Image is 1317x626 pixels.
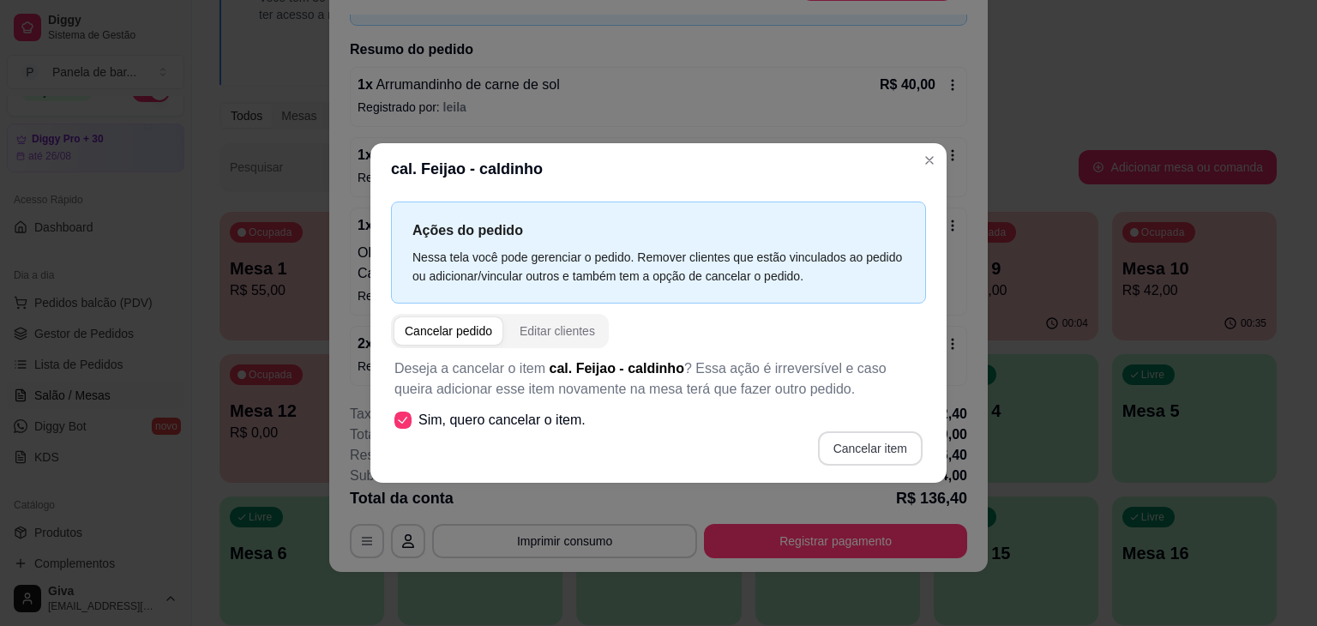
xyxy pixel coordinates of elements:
[550,361,684,376] span: cal. Feijao - caldinho
[418,410,586,430] span: Sim, quero cancelar o item.
[370,143,947,195] header: cal. Feijao - caldinho
[818,431,923,466] button: Cancelar item
[405,322,492,340] div: Cancelar pedido
[916,147,943,174] button: Close
[412,220,905,241] p: Ações do pedido
[520,322,595,340] div: Editar clientes
[394,358,923,400] p: Deseja a cancelar o item ? Essa ação é irreversível e caso queira adicionar esse item novamente n...
[412,248,905,286] div: Nessa tela você pode gerenciar o pedido. Remover clientes que estão vinculados ao pedido ou adici...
